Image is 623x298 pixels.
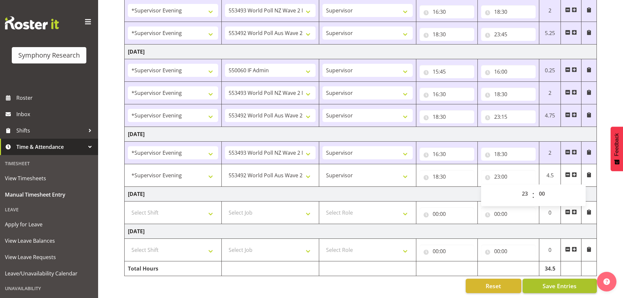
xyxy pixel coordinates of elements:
input: Click to select... [481,28,536,41]
input: Click to select... [420,148,474,161]
a: View Leave Balances [2,233,96,249]
input: Click to select... [420,245,474,258]
input: Click to select... [481,88,536,101]
input: Click to select... [420,207,474,220]
td: 0.25 [539,59,561,82]
span: View Leave Requests [5,252,93,262]
div: Timesheet [2,157,96,170]
span: Feedback [614,133,620,156]
a: Apply for Leave [2,216,96,233]
td: 5.25 [539,22,561,44]
input: Click to select... [481,207,536,220]
span: Shifts [16,126,85,135]
span: Leave/Unavailability Calendar [5,269,93,278]
td: 0 [539,239,561,261]
input: Click to select... [481,170,536,183]
span: View Timesheets [5,173,93,183]
input: Click to select... [420,170,474,183]
td: 2 [539,82,561,104]
a: Leave/Unavailability Calendar [2,265,96,282]
td: 0 [539,202,561,224]
span: Save Entries [543,282,577,290]
input: Click to select... [481,148,536,161]
span: Apply for Leave [5,219,93,229]
span: Inbox [16,109,95,119]
td: [DATE] [125,44,597,59]
span: : [532,187,534,203]
span: View Leave Balances [5,236,93,246]
button: Save Entries [523,279,597,293]
img: Rosterit website logo [5,16,59,29]
a: View Leave Requests [2,249,96,265]
div: Leave [2,203,96,216]
td: [DATE] [125,224,597,239]
div: Symphony Research [18,50,80,60]
span: Manual Timesheet Entry [5,190,93,200]
button: Feedback - Show survey [611,127,623,171]
a: View Timesheets [2,170,96,186]
input: Click to select... [420,65,474,78]
input: Click to select... [420,110,474,123]
td: 4.75 [539,104,561,127]
input: Click to select... [420,88,474,101]
input: Click to select... [420,28,474,41]
td: 34.5 [539,261,561,276]
input: Click to select... [481,110,536,123]
span: Reset [486,282,501,290]
input: Click to select... [481,245,536,258]
span: Roster [16,93,95,103]
span: Time & Attendance [16,142,85,152]
input: Click to select... [481,5,536,18]
button: Reset [466,279,521,293]
td: Total Hours [125,261,222,276]
td: 4.5 [539,164,561,187]
img: help-xxl-2.png [603,278,610,285]
td: [DATE] [125,127,597,142]
td: 2 [539,142,561,164]
a: Manual Timesheet Entry [2,186,96,203]
td: [DATE] [125,187,597,202]
input: Click to select... [481,65,536,78]
div: Unavailability [2,282,96,295]
input: Click to select... [420,5,474,18]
